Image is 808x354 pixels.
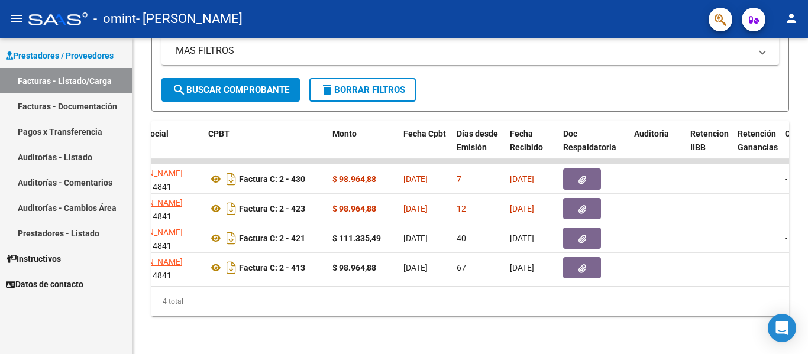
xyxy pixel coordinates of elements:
div: 27370114841 [119,196,199,221]
i: Descargar documento [224,199,239,218]
span: 67 [457,263,466,272]
datatable-header-cell: Razón Social [115,121,203,173]
mat-icon: person [784,11,799,25]
span: Retención Ganancias [738,129,778,152]
strong: $ 98.964,88 [332,174,376,184]
span: [DATE] [403,204,428,213]
datatable-header-cell: Monto [328,121,399,173]
span: [PERSON_NAME] [119,228,183,237]
i: Descargar documento [224,229,239,248]
div: Open Intercom Messenger [768,314,796,342]
datatable-header-cell: Retención Ganancias [733,121,780,173]
datatable-header-cell: Doc Respaldatoria [558,121,629,173]
span: 40 [457,233,466,243]
strong: Factura C: 2 - 423 [239,204,305,213]
strong: $ 98.964,88 [332,204,376,213]
datatable-header-cell: Días desde Emisión [452,121,505,173]
span: [DATE] [510,204,534,213]
span: Prestadores / Proveedores [6,49,114,62]
span: - [785,174,787,184]
strong: Factura C: 2 - 430 [239,174,305,184]
span: Instructivos [6,252,61,265]
button: Borrar Filtros [309,78,416,102]
span: Monto [332,129,357,138]
span: [PERSON_NAME] [119,168,183,178]
i: Descargar documento [224,258,239,277]
strong: $ 98.964,88 [332,263,376,272]
span: - omint [93,6,136,32]
datatable-header-cell: CPBT [203,121,328,173]
span: Auditoria [634,129,669,138]
datatable-header-cell: Auditoria [629,121,686,173]
span: OP [785,129,796,138]
span: Fecha Cpbt [403,129,446,138]
span: 12 [457,204,466,213]
strong: Factura C: 2 - 413 [239,263,305,272]
span: - [785,204,787,213]
span: - [PERSON_NAME] [136,6,243,32]
span: Borrar Filtros [320,85,405,95]
span: [DATE] [403,233,428,243]
span: Días desde Emisión [457,129,498,152]
span: [PERSON_NAME] [119,257,183,267]
span: - [785,233,787,243]
i: Descargar documento [224,170,239,189]
mat-icon: search [172,83,186,97]
mat-panel-title: MAS FILTROS [176,44,751,57]
mat-icon: menu [9,11,24,25]
strong: Factura C: 2 - 421 [239,233,305,243]
mat-icon: delete [320,83,334,97]
span: - [785,263,787,272]
span: [DATE] [510,174,534,184]
button: Buscar Comprobante [161,78,300,102]
div: 27370114841 [119,167,199,191]
div: 4 total [151,287,789,316]
span: [DATE] [403,263,428,272]
datatable-header-cell: Fecha Recibido [505,121,558,173]
span: Buscar Comprobante [172,85,289,95]
span: Retencion IIBB [690,129,729,152]
mat-expansion-panel-header: MAS FILTROS [161,37,779,65]
span: [DATE] [510,233,534,243]
span: 7 [457,174,461,184]
div: 27370114841 [119,226,199,251]
strong: $ 111.335,49 [332,233,381,243]
div: 27370114841 [119,255,199,280]
datatable-header-cell: Fecha Cpbt [399,121,452,173]
span: [DATE] [510,263,534,272]
span: [PERSON_NAME] [119,198,183,207]
span: CPBT [208,129,230,138]
span: Datos de contacto [6,278,83,291]
span: Fecha Recibido [510,129,543,152]
span: Doc Respaldatoria [563,129,616,152]
datatable-header-cell: Retencion IIBB [686,121,733,173]
span: [DATE] [403,174,428,184]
